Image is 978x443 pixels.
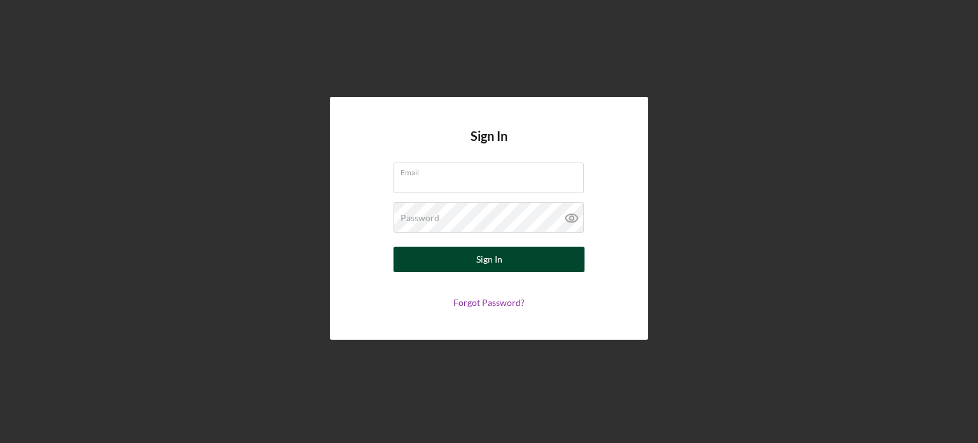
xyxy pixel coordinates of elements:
button: Sign In [393,247,585,272]
h4: Sign In [471,129,507,163]
div: Sign In [476,247,502,272]
a: Forgot Password? [453,297,525,308]
label: Password [400,213,439,223]
label: Email [400,163,584,177]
